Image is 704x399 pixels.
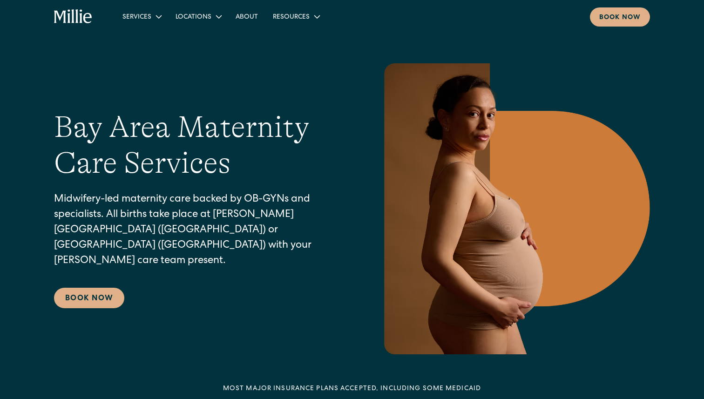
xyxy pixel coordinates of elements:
[176,13,211,22] div: Locations
[54,288,124,308] a: Book Now
[168,9,228,24] div: Locations
[590,7,650,27] a: Book now
[54,109,341,181] h1: Bay Area Maternity Care Services
[378,63,650,354] img: Pregnant woman in neutral underwear holding her belly, standing in profile against a warm-toned g...
[54,192,341,269] p: Midwifery-led maternity care backed by OB-GYNs and specialists. All births take place at [PERSON_...
[54,9,93,24] a: home
[599,13,641,23] div: Book now
[273,13,310,22] div: Resources
[122,13,151,22] div: Services
[265,9,326,24] div: Resources
[228,9,265,24] a: About
[115,9,168,24] div: Services
[223,384,481,394] div: MOST MAJOR INSURANCE PLANS ACCEPTED, INCLUDING some MEDICAID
